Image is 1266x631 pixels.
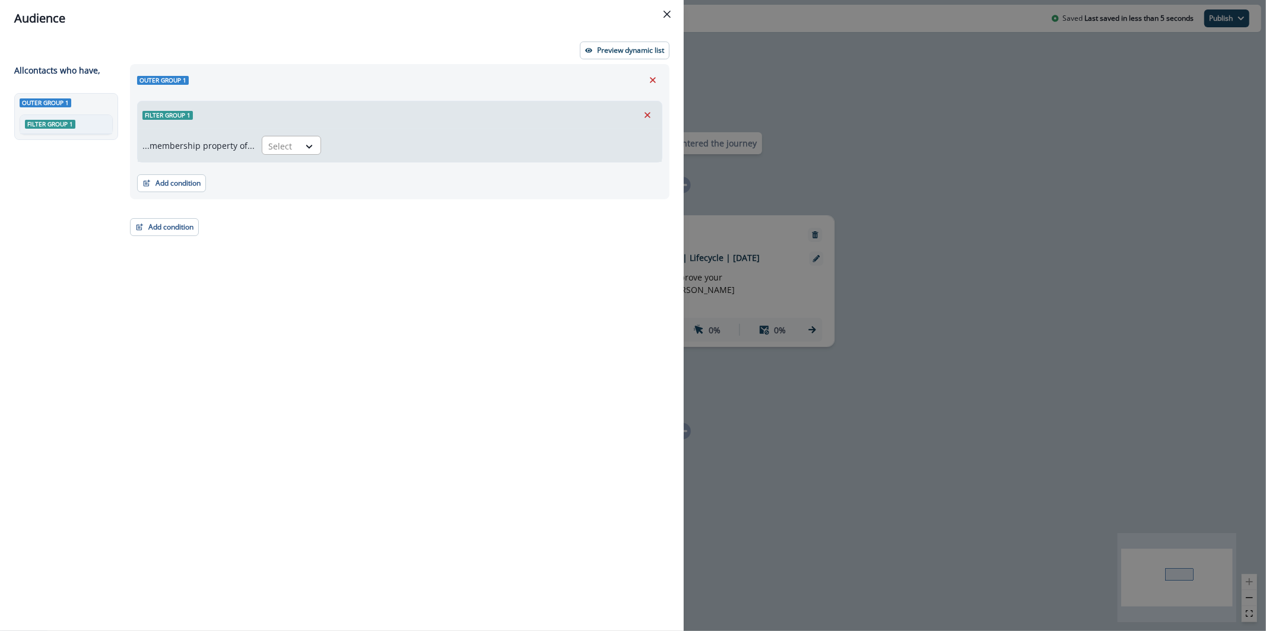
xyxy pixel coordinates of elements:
[14,9,670,27] div: Audience
[130,218,199,236] button: Add condition
[25,120,75,129] span: Filter group 1
[638,106,657,124] button: Remove
[14,64,100,77] p: All contact s who have,
[20,98,71,107] span: Outer group 1
[142,139,255,152] p: ...membership property of...
[597,46,664,55] p: Preview dynamic list
[142,111,193,120] span: Filter group 1
[643,71,662,89] button: Remove
[137,174,206,192] button: Add condition
[658,5,677,24] button: Close
[137,76,189,85] span: Outer group 1
[580,42,670,59] button: Preview dynamic list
